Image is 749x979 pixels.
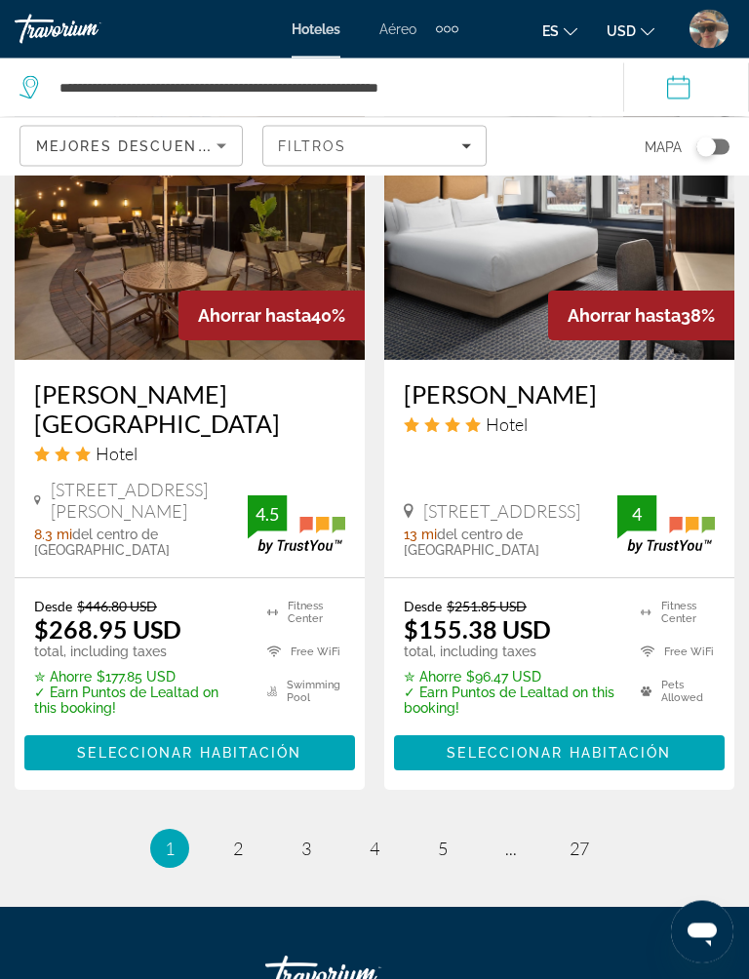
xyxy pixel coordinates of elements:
button: Change language [542,17,577,45]
li: Swimming Pool [257,678,345,707]
li: Free WiFi [257,638,345,667]
span: Ahorrar hasta [568,306,681,327]
a: Hoteles [292,21,340,37]
span: ✮ Ahorre [34,670,92,685]
button: Seleccionar habitación [394,736,725,771]
span: [STREET_ADDRESS][PERSON_NAME] [51,480,248,523]
span: 5 [438,839,448,860]
li: Fitness Center [257,599,345,628]
div: 40% [178,292,365,341]
p: $96.47 USD [404,670,616,685]
span: 27 [570,839,589,860]
p: total, including taxes [404,645,616,660]
div: 4 star Hotel [404,414,715,436]
button: Extra navigation items [436,14,458,45]
div: 38% [548,292,734,341]
button: Toggle map [682,138,729,156]
button: Change currency [607,17,654,45]
input: Search hotel destination [58,73,594,102]
span: Hotel [96,444,138,465]
span: Mapa [645,134,682,161]
span: 4 [370,839,379,860]
span: 13 mi [404,528,437,543]
span: es [542,23,559,39]
span: del centro de [GEOGRAPHIC_DATA] [34,528,170,559]
li: Free WiFi [631,638,715,667]
a: Travorium [15,15,161,44]
span: Seleccionar habitación [77,746,301,762]
ins: $268.95 USD [34,615,181,645]
del: $446.80 USD [77,599,157,615]
span: Mejores descuentos [36,138,231,154]
img: User image [690,10,729,49]
div: 3 star Hotel [34,444,345,465]
span: USD [607,23,636,39]
iframe: Botón para iniciar la ventana de mensajería [671,901,733,963]
mat-select: Sort by [36,135,226,158]
a: Seleccionar habitación [24,740,355,762]
span: 1 [165,839,175,860]
span: Seleccionar habitación [447,746,671,762]
p: ✓ Earn Puntos de Lealtad on this booking! [34,685,243,717]
span: 8.3 mi [34,528,72,543]
div: 4.5 [248,503,287,527]
span: ... [505,839,517,860]
div: 4 [617,503,656,527]
a: [PERSON_NAME][GEOGRAPHIC_DATA] [34,380,345,439]
span: 2 [233,839,243,860]
span: Ahorrar hasta [198,306,311,327]
li: Fitness Center [631,599,715,628]
span: Hotel [486,414,528,436]
p: ✓ Earn Puntos de Lealtad on this booking! [404,685,616,717]
p: total, including taxes [34,645,243,660]
button: Filters [262,126,486,167]
span: Desde [404,599,442,615]
li: Pets Allowed [631,678,715,707]
img: Hilton Chicago Oak Brook Suites [15,49,365,361]
ins: $155.38 USD [404,615,551,645]
button: Select check in and out date [623,59,749,117]
span: ✮ Ahorre [404,670,461,685]
p: $177.85 USD [34,670,243,685]
span: Desde [34,599,72,615]
nav: Pagination [15,830,734,869]
img: Hilton Orrington Evanston [384,49,734,361]
img: TrustYou guest rating badge [248,496,345,554]
a: [PERSON_NAME] [404,380,715,410]
del: $251.85 USD [447,599,527,615]
img: TrustYou guest rating badge [617,496,715,554]
span: del centro de [GEOGRAPHIC_DATA] [404,528,539,559]
span: Filtros [278,138,346,154]
span: [STREET_ADDRESS] [423,501,580,523]
a: Seleccionar habitación [394,740,725,762]
button: User Menu [684,9,734,50]
button: Seleccionar habitación [24,736,355,771]
a: Aéreo [379,21,416,37]
span: 3 [301,839,311,860]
